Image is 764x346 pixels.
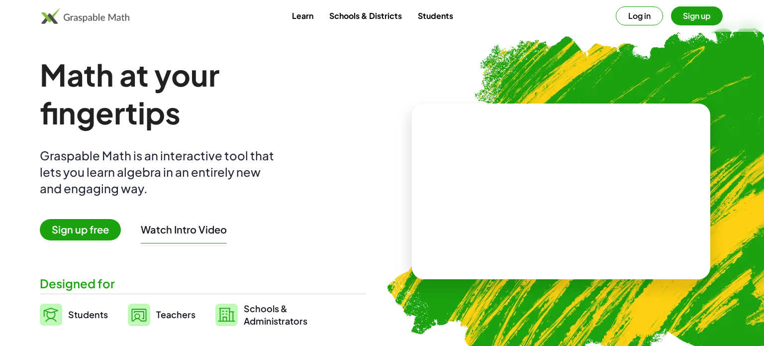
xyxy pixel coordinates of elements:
span: Sign up free [40,219,121,240]
img: svg%3e [40,304,62,326]
div: Designed for [40,275,366,292]
a: Students [40,302,108,327]
span: Schools & Administrators [244,302,307,327]
button: Watch Intro Video [141,223,227,236]
span: Teachers [156,309,195,320]
a: Students [410,6,461,25]
button: Sign up [671,6,723,25]
a: Schools & Districts [321,6,410,25]
h1: Math at your fingertips [40,56,356,131]
a: Learn [284,6,321,25]
a: Teachers [128,302,195,327]
video: What is this? This is dynamic math notation. Dynamic math notation plays a central role in how Gr... [486,154,636,229]
img: svg%3e [215,304,238,326]
button: Log in [616,6,663,25]
img: svg%3e [128,304,150,326]
div: Graspable Math is an interactive tool that lets you learn algebra in an entirely new and engaging... [40,147,279,197]
a: Schools &Administrators [215,302,307,327]
span: Students [68,309,108,320]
